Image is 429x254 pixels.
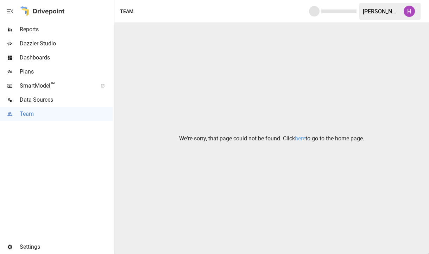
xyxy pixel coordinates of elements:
button: Harry Antonio [399,1,419,21]
span: ™ [50,81,55,89]
span: Dazzler Studio [20,39,113,48]
a: here [295,135,305,142]
span: Reports [20,25,113,34]
span: Team [20,110,113,118]
span: Settings [20,243,113,251]
div: [PERSON_NAME] [363,8,399,15]
p: We're sorry, that page could not be found. Click to go to the home page. [179,134,364,143]
span: SmartModel [20,82,93,90]
span: Data Sources [20,96,113,104]
img: Harry Antonio [404,6,415,17]
span: Plans [20,68,113,76]
span: Dashboards [20,53,113,62]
